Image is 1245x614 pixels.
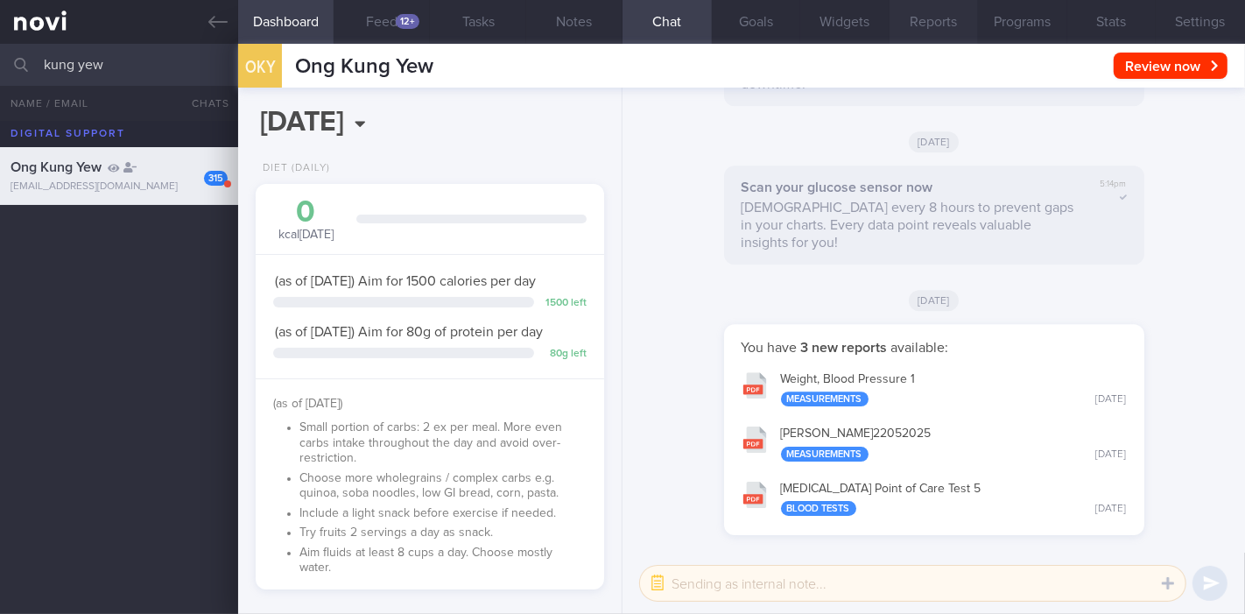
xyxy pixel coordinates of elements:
div: 0 [273,197,339,228]
button: [PERSON_NAME]22052025 Measurements [DATE] [733,415,1136,470]
div: 80 g left [543,348,587,361]
li: Include a light snack before exercise if needed. [299,502,587,522]
div: [EMAIL_ADDRESS][DOMAIN_NAME] [11,180,228,194]
div: 315 [204,171,228,186]
div: 1500 left [543,297,587,310]
div: Measurements [781,447,869,462]
p: You have available: [742,339,1127,356]
span: [DATE] [909,131,959,152]
div: Blood Tests [781,501,856,516]
div: Diet (Daily) [256,162,330,175]
span: Ong Kung Yew [11,160,102,174]
span: 5:14pm [1101,179,1127,190]
div: kcal [DATE] [273,197,339,243]
div: [MEDICAL_DATA] Point of Care Test 5 [781,482,1127,517]
div: 12+ [396,14,419,29]
span: (as of [DATE]) Aim for 1500 calories per day [275,274,536,288]
span: (as of [DATE]) [273,398,342,410]
strong: Scan your glucose sensor now [742,180,933,194]
li: Aim fluids at least 8 cups a day. Choose mostly water. [299,541,587,576]
div: [DATE] [1096,448,1127,462]
span: (as of [DATE]) Aim for 80g of protein per day [275,325,543,339]
li: Choose more wholegrains / complex carbs e.g. quinoa, soba noodles, low GI bread, corn, pasta. [299,467,587,502]
div: [DATE] [1096,503,1127,516]
div: [DATE] [1096,393,1127,406]
button: Review now [1114,53,1227,79]
span: [DATE] [909,290,959,311]
div: [PERSON_NAME] 22052025 [781,427,1127,462]
button: Chats [168,86,238,121]
div: Measurements [781,392,869,406]
li: Small portion of carbs: 2 ex per meal. More even carbs intake throughout the day and avoid over-r... [299,416,587,467]
div: Weight, Blood Pressure 1 [781,372,1127,407]
button: [MEDICAL_DATA] Point of Care Test 5 Blood Tests [DATE] [733,470,1136,526]
strong: 3 new reports [798,341,891,355]
p: [DEMOGRAPHIC_DATA] every 8 hours to prevent gaps in your charts. Every data point reveals valuabl... [742,199,1074,251]
span: Ong Kung Yew [295,56,433,77]
div: OKY [234,33,286,101]
li: Try fruits 2 servings a day as snack. [299,521,587,541]
button: Weight, Blood Pressure 1 Measurements [DATE] [733,361,1136,416]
